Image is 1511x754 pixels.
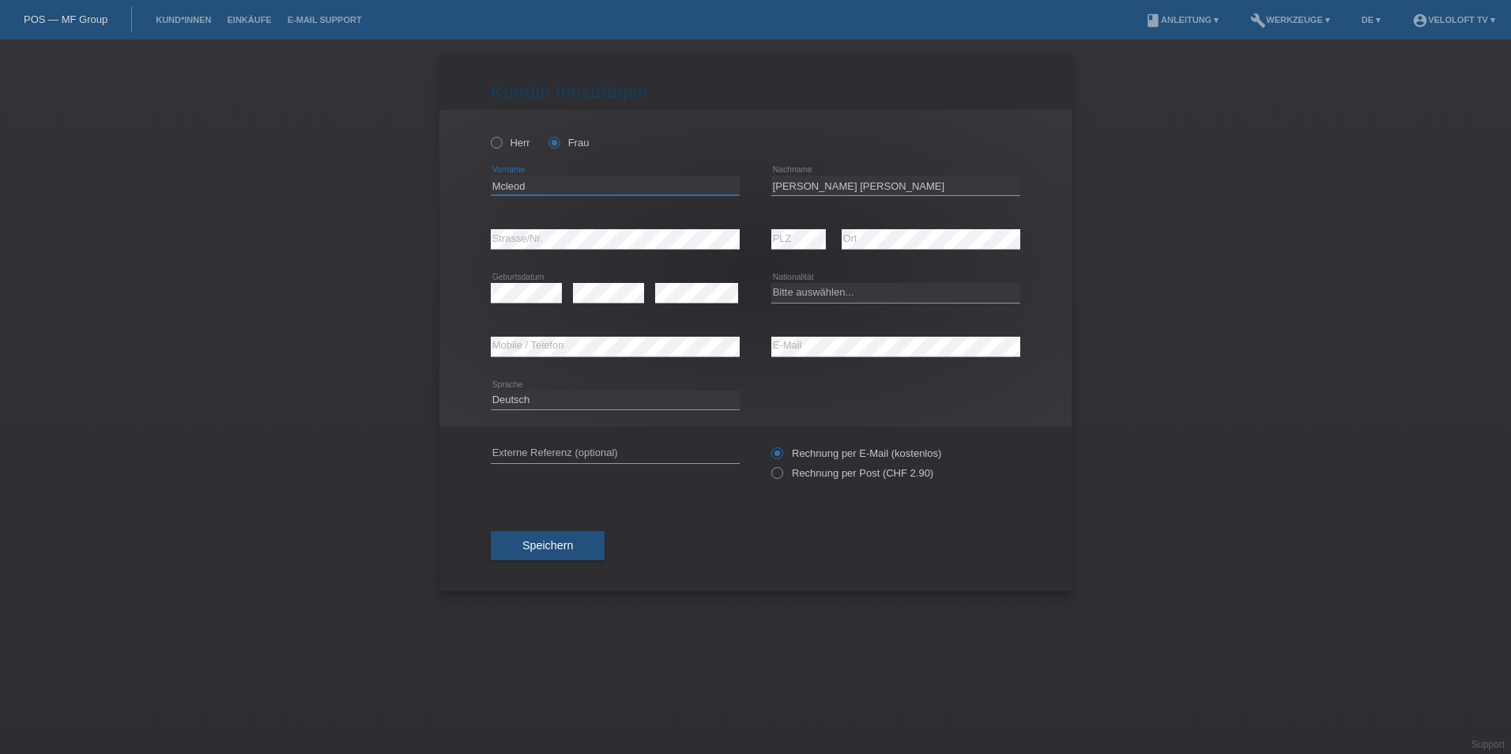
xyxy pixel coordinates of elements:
label: Herr [491,137,530,149]
label: Rechnung per E-Mail (kostenlos) [771,447,941,459]
button: Speichern [491,531,605,561]
input: Frau [548,137,559,147]
input: Rechnung per Post (CHF 2.90) [771,467,782,487]
label: Frau [548,137,589,149]
a: Kund*innen [148,15,219,25]
a: Support [1471,739,1505,750]
i: book [1145,13,1161,28]
a: POS — MF Group [24,13,107,25]
a: Einkäufe [219,15,279,25]
span: Speichern [522,539,573,552]
i: account_circle [1412,13,1428,28]
a: E-Mail Support [280,15,370,25]
input: Herr [491,137,501,147]
input: Rechnung per E-Mail (kostenlos) [771,447,782,467]
label: Rechnung per Post (CHF 2.90) [771,467,933,479]
i: build [1250,13,1266,28]
h1: Kundin hinzufügen [491,82,1020,102]
a: buildWerkzeuge ▾ [1242,15,1338,25]
a: bookAnleitung ▾ [1137,15,1227,25]
a: DE ▾ [1354,15,1389,25]
a: account_circleVeloLoft TV ▾ [1404,15,1503,25]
